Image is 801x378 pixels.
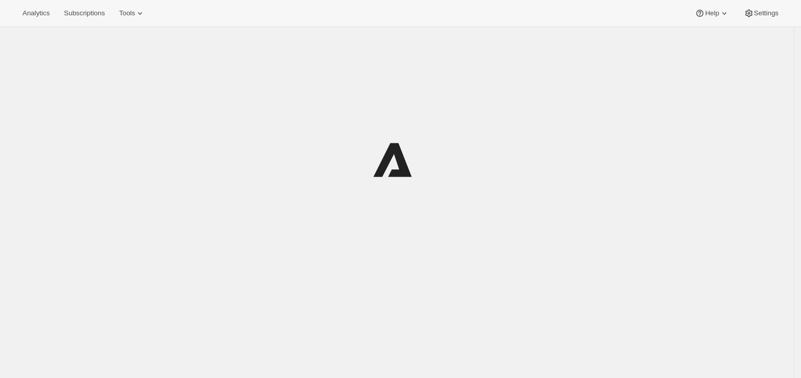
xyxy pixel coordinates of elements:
span: Analytics [22,9,50,17]
button: Subscriptions [58,6,111,20]
button: Analytics [16,6,56,20]
span: Tools [119,9,135,17]
button: Help [689,6,735,20]
button: Tools [113,6,151,20]
button: Settings [738,6,785,20]
span: Help [705,9,719,17]
span: Settings [754,9,779,17]
span: Subscriptions [64,9,105,17]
